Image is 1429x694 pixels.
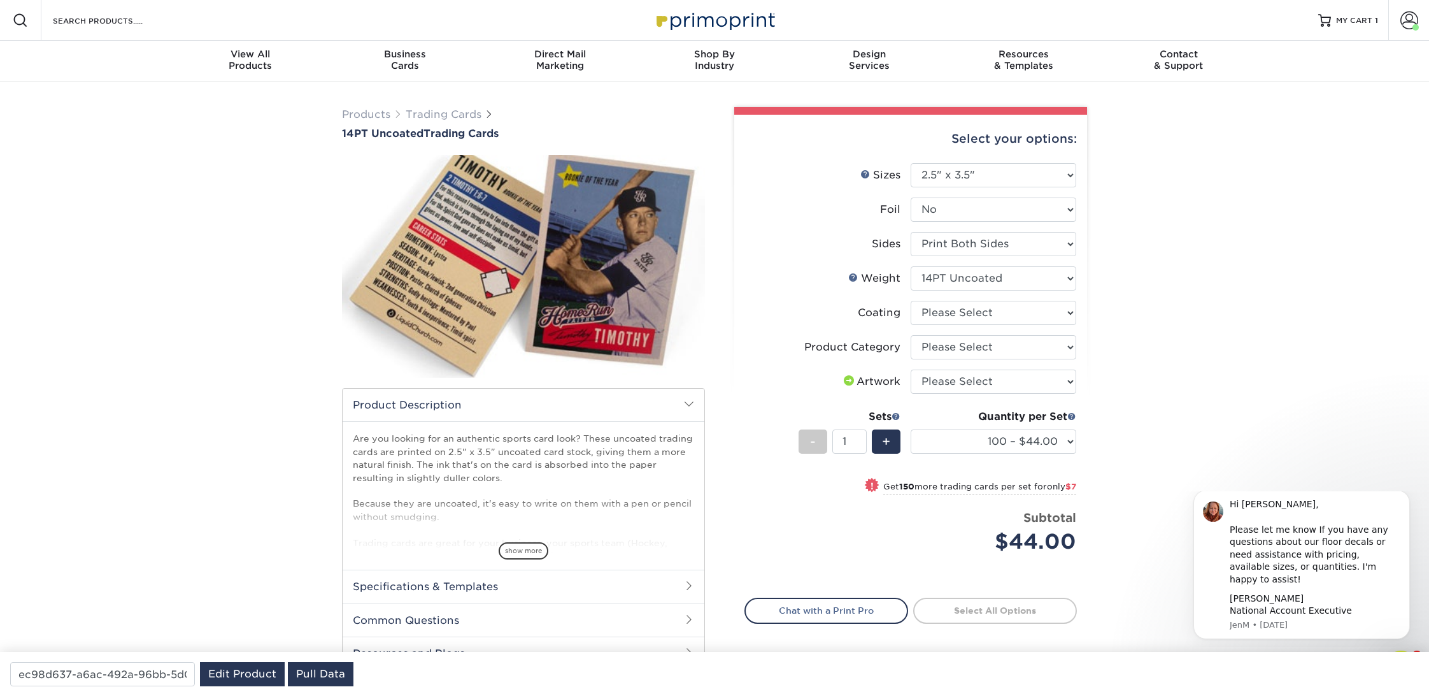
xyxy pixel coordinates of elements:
div: Quantity per Set [911,409,1076,424]
span: ! [871,479,874,493]
iframe: Intercom live chat [1386,651,1416,681]
h2: Product Description [343,389,704,421]
span: Design [792,48,946,60]
a: Products [342,108,390,120]
div: Hi [PERSON_NAME], Please let me know If you have any questions about our floor decals or need ass... [55,7,226,94]
div: Sizes [860,168,900,183]
a: Shop ByIndustry [637,41,792,82]
span: only [1047,482,1076,491]
span: Shop By [637,48,792,60]
a: Chat with a Print Pro [744,598,908,623]
h2: Specifications & Templates [343,570,704,603]
div: Sets [799,409,900,424]
img: Primoprint [651,6,778,34]
img: Profile image for JenM [29,10,49,31]
span: + [882,432,890,451]
input: SEARCH PRODUCTS..... [52,13,176,28]
div: Product Category [804,340,900,355]
p: Are you looking for an authentic sports card look? These uncoated trading cards are printed on 2.... [353,432,694,575]
span: Direct Mail [483,48,637,60]
a: Contact& Support [1101,41,1256,82]
span: Business [328,48,483,60]
span: $7 [1065,482,1076,491]
div: Cards [328,48,483,71]
p: Message from JenM, sent 3d ago [55,128,226,140]
span: View All [173,48,328,60]
small: Get more trading cards per set for [883,482,1076,495]
span: show more [499,542,548,560]
div: [PERSON_NAME] National Account Executive [55,101,226,126]
a: Trading Cards [406,108,481,120]
div: $44.00 [920,526,1076,557]
div: Sides [872,236,900,252]
div: Weight [848,271,900,286]
span: 14PT Uncoated [342,127,423,140]
h2: Resources and Blogs [343,637,704,670]
a: DesignServices [792,41,946,82]
a: Select All Options [913,598,1077,623]
div: Marketing [483,48,637,71]
div: Services [792,48,946,71]
div: & Support [1101,48,1256,71]
a: Edit Product [200,662,285,686]
div: Message content [55,7,226,126]
a: Resources& Templates [946,41,1101,82]
span: MY CART [1336,15,1372,26]
div: Select your options: [744,115,1077,163]
span: Contact [1101,48,1256,60]
span: Resources [946,48,1101,60]
span: - [810,432,816,451]
h1: Trading Cards [342,127,705,140]
img: 14PT Uncoated 01 [342,141,705,392]
span: 8 [1412,651,1422,661]
strong: 150 [899,482,914,491]
div: Products [173,48,328,71]
a: View AllProducts [173,41,328,82]
a: Pull Data [288,662,353,686]
div: Artwork [841,374,900,389]
a: BusinessCards [328,41,483,82]
iframe: Intercom notifications message [1174,491,1429,647]
div: Foil [880,202,900,217]
strong: Subtotal [1023,510,1076,524]
h2: Common Questions [343,604,704,637]
a: Direct MailMarketing [483,41,637,82]
a: 14PT UncoatedTrading Cards [342,127,705,140]
div: Coating [858,305,900,321]
div: Industry [637,48,792,71]
span: 1 [1375,16,1378,25]
div: & Templates [946,48,1101,71]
